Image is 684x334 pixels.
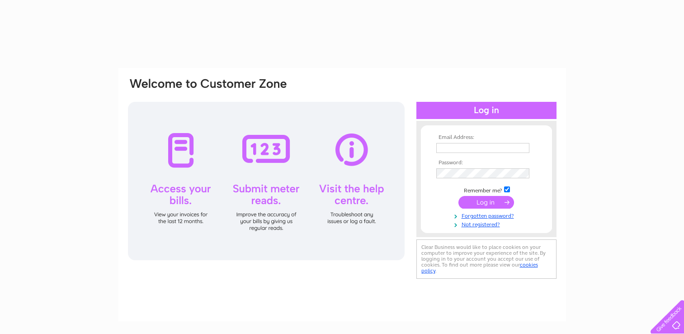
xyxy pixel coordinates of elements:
a: cookies policy [421,262,538,274]
div: Clear Business would like to place cookies on your computer to improve your experience of the sit... [416,239,557,279]
a: Not registered? [436,219,539,228]
th: Password: [434,160,539,166]
th: Email Address: [434,134,539,141]
td: Remember me? [434,185,539,194]
input: Submit [458,196,514,209]
a: Forgotten password? [436,211,539,219]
